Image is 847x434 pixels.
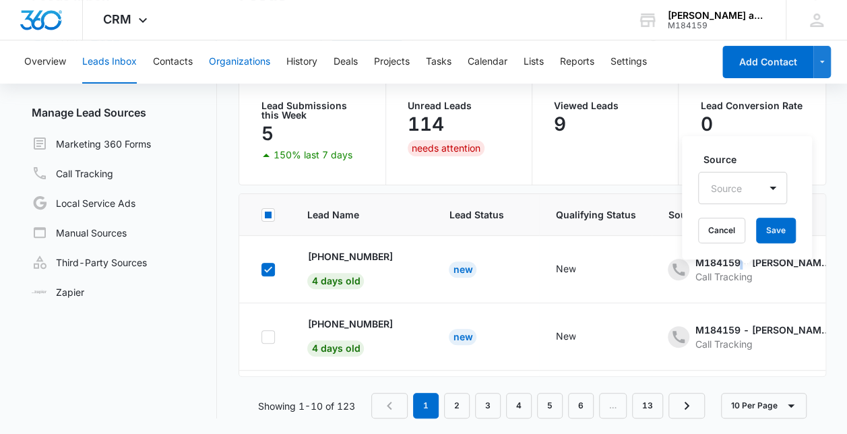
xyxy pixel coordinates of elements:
button: Reports [560,40,594,84]
button: Deals [334,40,358,84]
button: Leads Inbox [82,40,137,84]
div: - - Select to Edit Field [307,249,416,289]
a: Third-Party Sources [32,254,147,270]
div: M184159 - [PERSON_NAME] and Auto Service - Ads - [US_STATE] [695,255,829,270]
span: 4 days old [307,273,364,289]
button: Tasks [426,40,451,84]
a: Zapier [32,285,84,299]
a: Page 5 [537,393,563,418]
p: Lead Conversion Rate [700,101,803,111]
button: Projects [374,40,410,84]
a: [PHONE_NUMBER]4 days old [307,249,392,286]
a: Next Page [668,393,705,418]
p: [PHONE_NUMBER] [307,317,392,331]
div: - - Select to Edit Field [307,317,416,356]
a: New [449,263,476,275]
div: account id [668,21,766,30]
button: Calendar [468,40,507,84]
a: Page 6 [568,393,594,418]
div: - - Select to Edit Field [555,261,600,278]
button: History [286,40,317,84]
button: 10 Per Page [721,393,807,418]
div: New [555,261,575,276]
em: 1 [413,393,439,418]
button: Cancel [698,218,745,243]
div: Call Tracking [695,270,829,284]
button: Overview [24,40,66,84]
p: 9 [554,113,566,135]
a: Marketing 360 Forms [32,135,151,152]
button: Contacts [153,40,193,84]
button: Save [756,218,796,243]
button: Add Contact [722,46,813,78]
a: [PHONE_NUMBER]4 days old [307,317,392,354]
span: CRM [103,12,131,26]
p: 0 [700,113,712,135]
span: Source [668,208,834,222]
div: needs attention [408,140,484,156]
p: Viewed Leads [554,101,656,111]
div: - - Select to Edit Field [555,329,600,345]
p: 114 [408,113,444,135]
a: Call Tracking [32,165,113,181]
div: New [449,329,476,345]
p: Lead Submissions this Week [261,101,363,120]
a: Page 4 [506,393,532,418]
a: Page 2 [444,393,470,418]
span: Lead Status [449,208,503,222]
a: Local Service Ads [32,195,135,211]
a: Manual Sources [32,224,127,241]
span: Lead Name [307,208,397,222]
div: New [555,329,575,343]
a: Page 13 [632,393,663,418]
p: Showing 1-10 of 123 [258,399,355,413]
label: Source [703,152,792,166]
span: Qualifying Status [555,208,635,222]
button: Settings [610,40,647,84]
a: Page 3 [475,393,501,418]
p: 5 [261,123,273,144]
nav: Pagination [371,393,705,418]
div: M184159 - [PERSON_NAME] and Auto Service - Ads - [GEOGRAPHIC_DATA], [GEOGRAPHIC_DATA] [695,323,829,337]
div: New [449,261,476,278]
button: Organizations [209,40,270,84]
div: Call Tracking [695,337,829,351]
a: New [449,331,476,342]
div: account name [668,10,766,21]
button: Lists [524,40,544,84]
p: Unread Leads [408,101,510,111]
h3: Manage Lead Sources [21,104,217,121]
p: 150% last 7 days [273,150,352,160]
p: [PHONE_NUMBER] [307,249,392,263]
span: 4 days old [307,340,364,356]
